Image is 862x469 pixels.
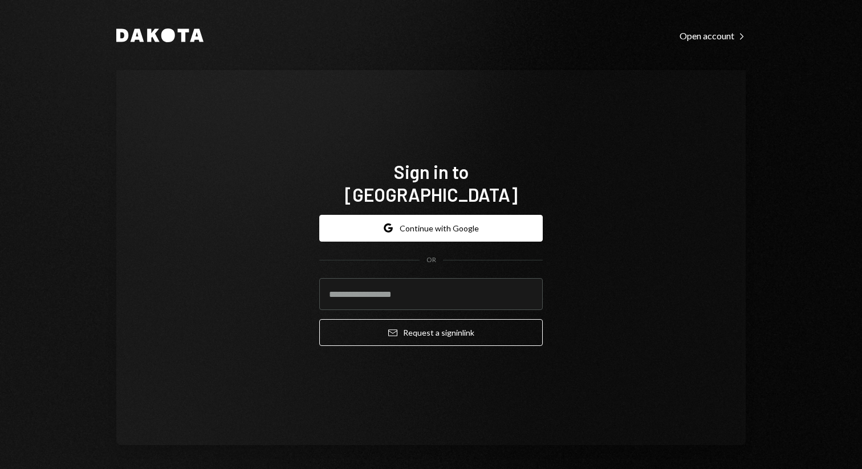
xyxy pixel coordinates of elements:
h1: Sign in to [GEOGRAPHIC_DATA] [319,160,543,206]
button: Request a signinlink [319,319,543,346]
div: OR [426,255,436,265]
a: Open account [680,29,746,42]
div: Open account [680,30,746,42]
button: Continue with Google [319,215,543,242]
